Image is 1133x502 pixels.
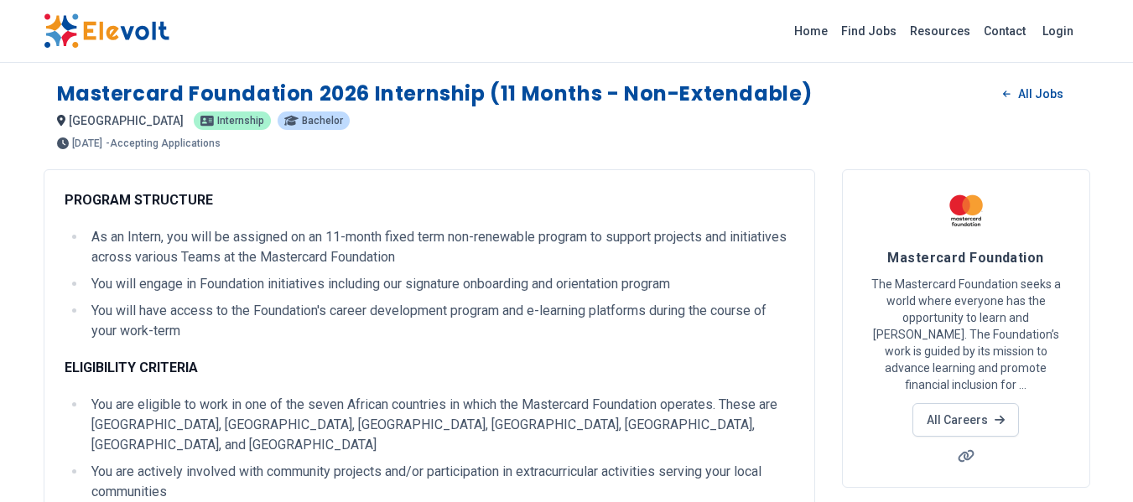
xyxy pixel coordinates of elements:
li: You will engage in Foundation initiatives including our signature onboarding and orientation program [86,274,794,294]
a: Resources [903,18,977,44]
p: - Accepting Applications [106,138,221,148]
p: The Mastercard Foundation seeks a world where everyone has the opportunity to learn and [PERSON_N... [863,276,1069,393]
span: internship [217,116,264,126]
iframe: Chat Widget [1049,422,1133,502]
li: You will have access to the Foundation's career development program and e-learning platforms duri... [86,301,794,341]
a: All Careers [912,403,1019,437]
span: Mastercard Foundation [887,250,1043,266]
span: Bachelor [302,116,343,126]
span: [GEOGRAPHIC_DATA] [69,114,184,127]
a: Login [1032,14,1084,48]
li: As an Intern, you will be assigned on an 11-month fixed term non-renewable program to support pro... [86,227,794,267]
li: You are actively involved with community projects and/or participation in extracurricular activit... [86,462,794,502]
img: Mastercard Foundation [945,190,987,232]
a: Home [787,18,834,44]
a: Contact [977,18,1032,44]
a: Find Jobs [834,18,903,44]
strong: ELIGIBILITY CRITERIA [65,360,198,375]
strong: PROGRAM STRUCTURE [65,192,213,208]
h1: Mastercard Foundation 2026 Internship (11 Months - Non-Extendable) [57,80,813,107]
span: [DATE] [72,138,102,148]
li: You are eligible to work in one of the seven African countries in which the Mastercard Foundation... [86,395,794,455]
img: Elevolt [44,13,169,49]
a: All Jobs [990,81,1076,106]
